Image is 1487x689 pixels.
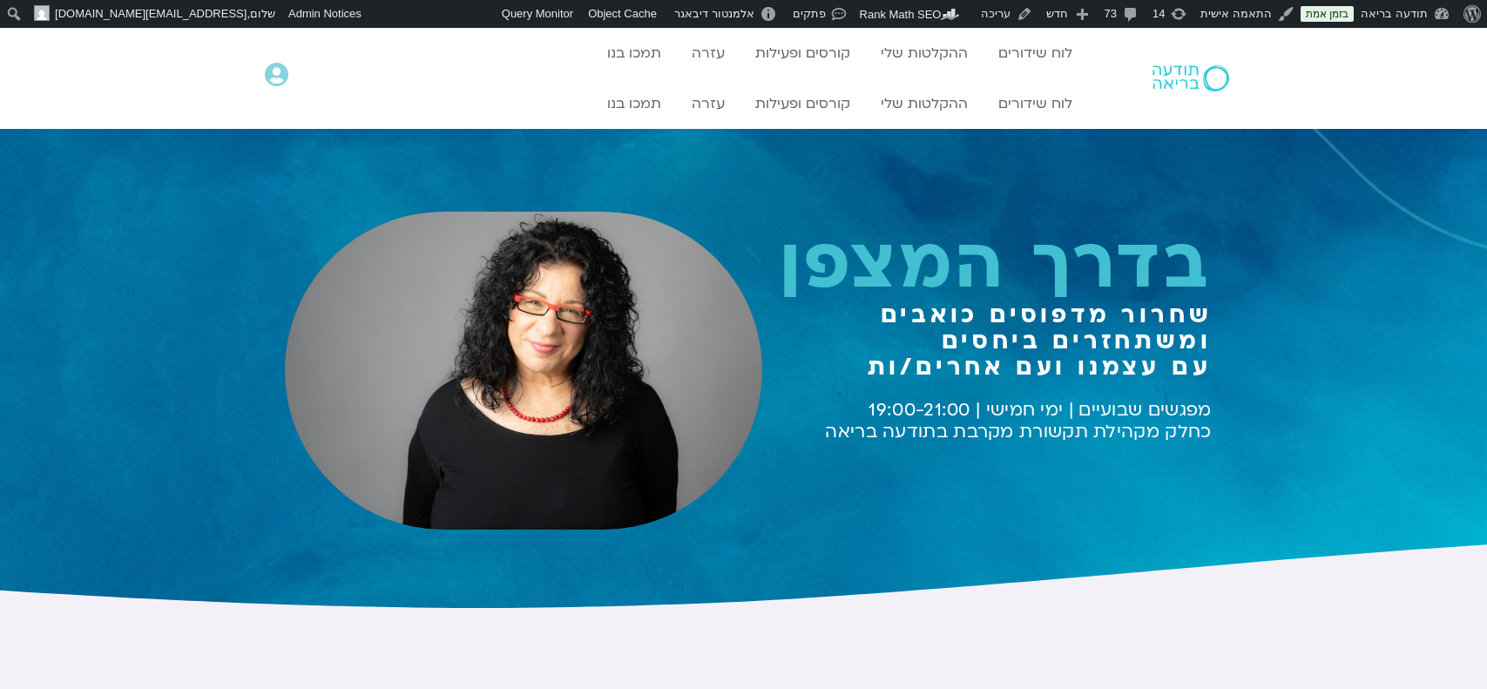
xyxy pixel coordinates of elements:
[598,87,670,120] a: תמכו בנו
[683,37,733,70] a: עזרה
[747,37,859,70] a: קורסים ופעילות
[1152,65,1229,91] img: תודעה בריאה
[683,87,733,120] a: עזרה
[990,37,1081,70] a: לוח שידורים
[598,37,670,70] a: תמכו בנו
[285,212,762,530] img: לָמה בכלל להקשיב וּלְמה? - ארנינה קשתן
[771,233,1212,297] h1: בדרך המצפן
[1301,6,1354,22] a: בזמן אמת
[990,87,1081,120] a: לוח שידורים
[868,300,1212,383] b: שחרור מדפוסים כואבים ומשתחזרים ביחסים עם עצמנו ועם אחרים/ות
[872,87,977,120] a: ההקלטות שלי
[872,37,977,70] a: ההקלטות שלי
[771,399,1212,509] h1: מפגשים שבועיים | ימי חמישי | 19:00-21:00 כחלק מקהילת תקשורת מקרבת בתודעה בריאה
[860,8,942,21] span: Rank Math SEO
[747,87,859,120] a: קורסים ופעילות
[55,7,247,20] span: [EMAIL_ADDRESS][DOMAIN_NAME]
